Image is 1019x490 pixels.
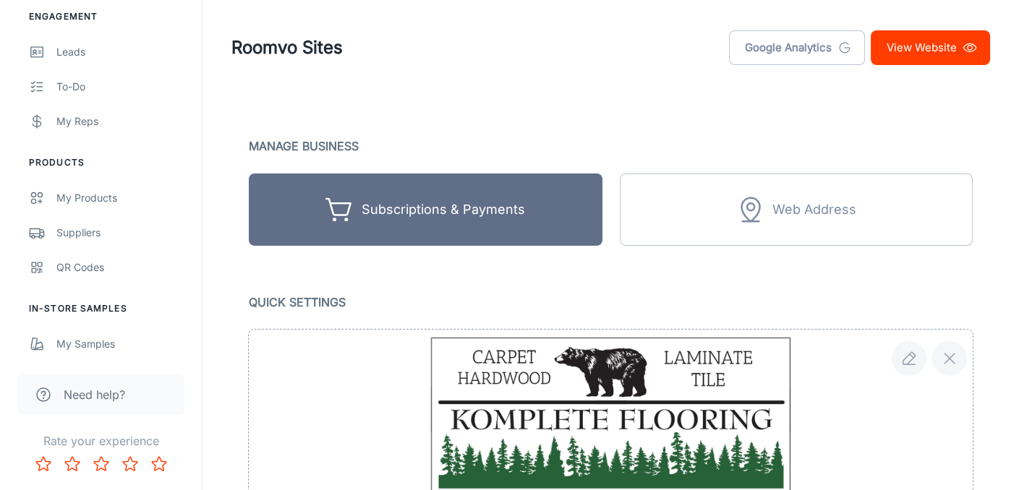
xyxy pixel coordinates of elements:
button: Rate 2 star [58,450,87,478]
div: QR Codes [56,259,187,275]
div: Web Address [772,199,856,221]
p: Quick Settings [249,292,973,312]
p: Manage Business [249,136,973,156]
button: Subscriptions & Payments [249,173,602,246]
span: Need help? [64,386,125,403]
a: Google Analytics tracking code can be added using the Custom Code feature on this page [729,30,865,65]
button: Rate 1 star [29,450,58,478]
div: Leads [56,44,187,60]
div: My Products [56,190,187,206]
div: To-do [56,79,187,95]
button: Web Address [620,173,973,246]
button: Rate 5 star [145,450,174,478]
div: Unlock with subscription [620,173,973,246]
button: Rate 4 star [116,450,145,478]
div: Suppliers [56,225,187,241]
button: Rate 3 star [87,450,116,478]
div: My Reps [56,113,187,129]
div: My Samples [56,336,187,352]
h1: Roomvo Sites [231,35,343,61]
a: View Website [871,30,990,65]
div: Subscriptions & Payments [362,199,525,221]
p: Rate your experience [12,432,190,450]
